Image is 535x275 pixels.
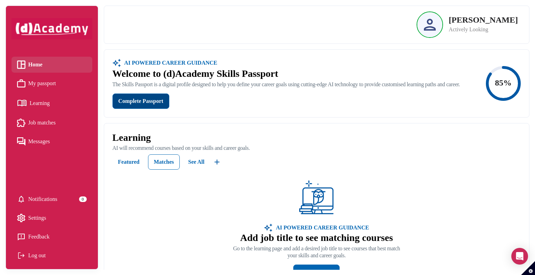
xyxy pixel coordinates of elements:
a: My passport iconMy passport [17,78,87,89]
span: Home [28,59,42,70]
img: logo [299,180,334,215]
img: Home icon [17,60,25,69]
div: Log out [17,250,87,261]
div: Matches [154,157,174,167]
span: Messages [28,136,50,147]
p: AI POWERED CAREER GUIDANCE [272,224,369,232]
p: Go to the learning page and add a desired job title to see courses that best match your skills an... [233,245,400,259]
button: Set cookie preferences [521,261,535,275]
img: Log out [17,251,25,260]
div: 0 [79,196,87,202]
span: Job matches [28,118,56,128]
img: dAcademy [11,18,92,39]
text: 85% [495,78,512,87]
span: Learning [30,98,50,108]
img: Profile [424,19,436,31]
img: Job matches icon [17,119,25,127]
div: See All [188,157,204,167]
div: Open Intercom Messenger [511,248,528,265]
img: setting [17,214,25,222]
button: Matches [148,154,180,170]
p: [PERSON_NAME] [449,16,518,24]
span: My passport [28,78,56,89]
button: See All [183,154,210,170]
span: Notifications [28,194,57,204]
a: Learning iconLearning [17,97,87,109]
img: setting [17,195,25,203]
div: The Skills Passport is a digital profile designed to help you define your career goals using cutt... [113,81,460,88]
a: Job matches iconJob matches [17,118,87,128]
img: ... [113,58,121,68]
a: Home iconHome [17,59,87,70]
img: Messages icon [17,137,25,146]
p: Add job title to see matching courses [240,232,393,244]
div: Complete Passport [118,96,163,106]
a: Feedback [17,232,87,242]
p: Actively Looking [449,25,518,34]
img: feedback [17,233,25,241]
img: ... [264,224,272,232]
button: Featured [113,154,145,170]
div: Welcome to (d)Academy Skills Passport [113,68,460,80]
img: My passport icon [17,79,25,88]
img: ... [213,158,221,166]
a: Messages iconMessages [17,136,87,147]
button: Complete Passport [113,94,169,109]
p: Learning [113,132,521,144]
img: Learning icon [17,97,27,109]
span: Settings [28,213,46,223]
div: AI POWERED CAREER GUIDANCE [121,58,217,68]
div: Featured [118,157,140,167]
p: AI will recommend courses based on your skills and career goals. [113,145,521,152]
